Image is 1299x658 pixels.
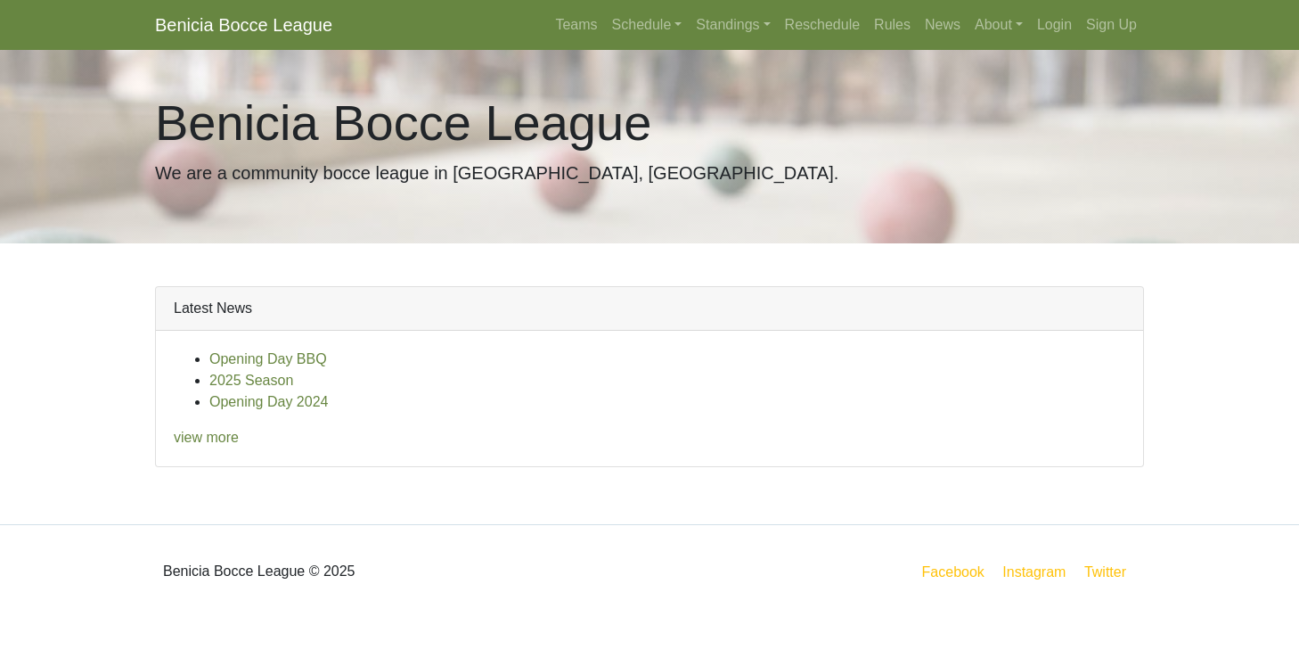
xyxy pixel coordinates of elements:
[778,7,868,43] a: Reschedule
[605,7,690,43] a: Schedule
[689,7,777,43] a: Standings
[968,7,1030,43] a: About
[1081,561,1140,583] a: Twitter
[209,373,293,388] a: 2025 Season
[548,7,604,43] a: Teams
[918,7,968,43] a: News
[209,394,328,409] a: Opening Day 2024
[155,7,332,43] a: Benicia Bocce League
[156,287,1143,331] div: Latest News
[919,561,988,583] a: Facebook
[1030,7,1079,43] a: Login
[155,93,1144,152] h1: Benicia Bocce League
[142,539,649,604] div: Benicia Bocce League © 2025
[1079,7,1144,43] a: Sign Up
[174,430,239,445] a: view more
[155,160,1144,186] p: We are a community bocce league in [GEOGRAPHIC_DATA], [GEOGRAPHIC_DATA].
[999,561,1069,583] a: Instagram
[867,7,918,43] a: Rules
[209,351,327,366] a: Opening Day BBQ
